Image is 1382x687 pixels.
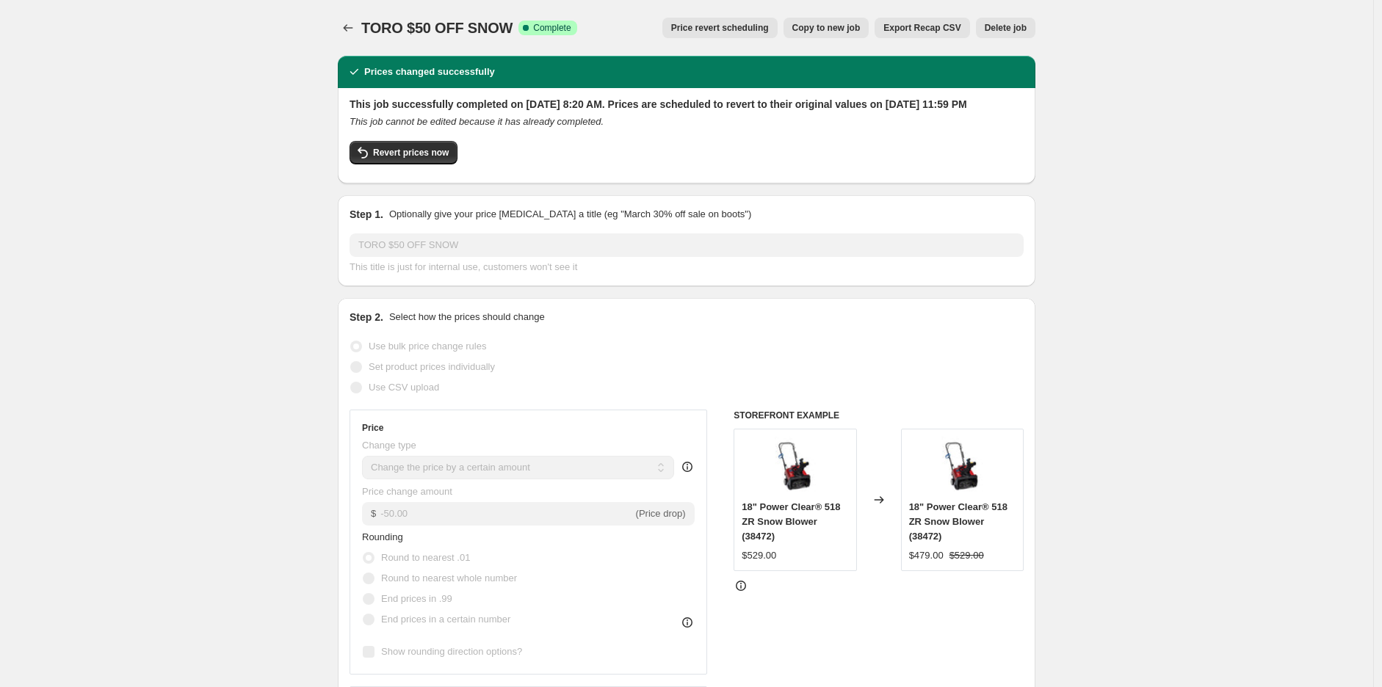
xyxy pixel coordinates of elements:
[371,508,376,519] span: $
[361,20,513,36] span: TORO $50 OFF SNOW
[949,548,984,563] strike: $529.00
[350,207,383,222] h2: Step 1.
[350,233,1024,257] input: 30% off holiday sale
[909,501,1007,542] span: 18" Power Clear® 518 ZR Snow Blower (38472)
[671,22,769,34] span: Price revert scheduling
[533,22,571,34] span: Complete
[389,207,751,222] p: Optionally give your price [MEDICAL_DATA] a title (eg "March 30% off sale on boots")
[875,18,969,38] button: Export Recap CSV
[362,531,403,542] span: Rounding
[389,310,545,324] p: Select how the prices should change
[350,310,383,324] h2: Step 2.
[680,459,695,474] div: help
[734,410,1024,421] h6: STOREFRONT EXAMPLE
[369,361,495,372] span: Set product prices individually
[784,18,869,38] button: Copy to new job
[766,437,825,495] img: 18-power-clear-518-zr-snow-blower-38472-981542_80x.jpg
[792,22,861,34] span: Copy to new job
[362,440,416,451] span: Change type
[362,422,383,434] h3: Price
[373,147,449,159] span: Revert prices now
[976,18,1035,38] button: Delete job
[369,341,486,352] span: Use bulk price change rules
[636,508,686,519] span: (Price drop)
[338,18,358,38] button: Price change jobs
[662,18,778,38] button: Price revert scheduling
[380,502,632,526] input: -10.00
[350,261,577,272] span: This title is just for internal use, customers won't see it
[985,22,1027,34] span: Delete job
[742,501,840,542] span: 18" Power Clear® 518 ZR Snow Blower (38472)
[369,382,439,393] span: Use CSV upload
[350,141,457,164] button: Revert prices now
[381,593,452,604] span: End prices in .99
[933,437,991,495] img: 18-power-clear-518-zr-snow-blower-38472-981542_80x.jpg
[350,97,1024,112] h2: This job successfully completed on [DATE] 8:20 AM. Prices are scheduled to revert to their origin...
[381,614,510,625] span: End prices in a certain number
[909,548,944,563] div: $479.00
[381,552,470,563] span: Round to nearest .01
[350,116,604,127] i: This job cannot be edited because it has already completed.
[362,486,452,497] span: Price change amount
[381,572,517,584] span: Round to nearest whole number
[883,22,960,34] span: Export Recap CSV
[364,65,495,79] h2: Prices changed successfully
[742,548,776,563] div: $529.00
[381,646,522,657] span: Show rounding direction options?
